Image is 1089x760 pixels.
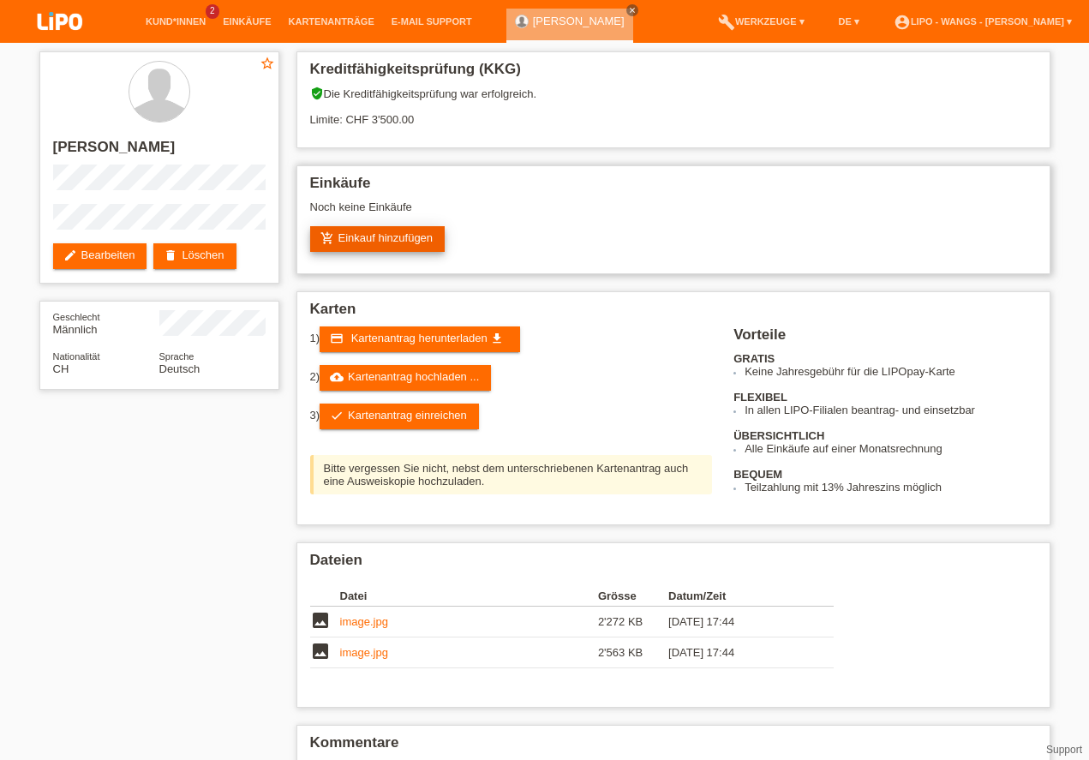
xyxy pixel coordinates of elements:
h2: Dateien [310,552,1037,577]
b: ÜBERSICHTLICH [733,429,824,442]
a: LIPO pay [17,35,103,48]
i: credit_card [330,332,344,345]
b: GRATIS [733,352,775,365]
th: Datum/Zeit [668,586,809,607]
span: Kartenantrag herunterladen [351,332,488,344]
span: Sprache [159,351,194,362]
b: BEQUEM [733,468,782,481]
div: 2) [310,365,713,391]
i: build [718,14,735,31]
th: Datei [340,586,598,607]
li: In allen LIPO-Filialen beantrag- und einsetzbar [745,404,1036,416]
span: 2 [206,4,219,19]
a: E-Mail Support [383,16,481,27]
a: Support [1046,744,1082,756]
i: delete [164,248,177,262]
span: Geschlecht [53,312,100,322]
span: Deutsch [159,362,200,375]
td: [DATE] 17:44 [668,607,809,637]
a: buildWerkzeuge ▾ [709,16,813,27]
a: Kund*innen [137,16,214,27]
a: image.jpg [340,646,388,659]
h2: Karten [310,301,1037,326]
a: image.jpg [340,615,388,628]
h2: Kommentare [310,734,1037,760]
td: 2'272 KB [598,607,668,637]
i: close [628,6,637,15]
li: Teilzahlung mit 13% Jahreszins möglich [745,481,1036,494]
a: close [626,4,638,16]
h2: Einkäufe [310,175,1037,200]
i: edit [63,248,77,262]
a: Kartenanträge [280,16,383,27]
i: check [330,409,344,422]
a: [PERSON_NAME] [533,15,625,27]
li: Keine Jahresgebühr für die LIPOpay-Karte [745,365,1036,378]
div: Die Kreditfähigkeitsprüfung war erfolgreich. Limite: CHF 3'500.00 [310,87,1037,139]
i: add_shopping_cart [320,231,334,245]
h2: Kreditfähigkeitsprüfung (KKG) [310,61,1037,87]
span: Nationalität [53,351,100,362]
i: cloud_upload [330,370,344,384]
i: verified_user [310,87,324,100]
a: credit_card Kartenantrag herunterladen get_app [320,326,520,352]
a: cloud_uploadKartenantrag hochladen ... [320,365,491,391]
a: deleteLöschen [153,243,236,269]
div: Noch keine Einkäufe [310,200,1037,226]
td: [DATE] 17:44 [668,637,809,668]
div: Männlich [53,310,159,336]
th: Grösse [598,586,668,607]
div: 3) [310,404,713,429]
a: checkKartenantrag einreichen [320,404,479,429]
i: image [310,610,331,631]
h2: Vorteile [733,326,1036,352]
i: star_border [260,56,275,71]
a: DE ▾ [830,16,868,27]
div: 1) [310,326,713,352]
a: editBearbeiten [53,243,147,269]
span: Schweiz [53,362,69,375]
td: 2'563 KB [598,637,668,668]
div: Bitte vergessen Sie nicht, nebst dem unterschriebenen Kartenantrag auch eine Ausweiskopie hochzul... [310,455,713,494]
i: get_app [490,332,504,345]
i: account_circle [894,14,911,31]
a: star_border [260,56,275,74]
a: account_circleLIPO - Wangs - [PERSON_NAME] ▾ [885,16,1080,27]
i: image [310,641,331,661]
a: Einkäufe [214,16,279,27]
a: add_shopping_cartEinkauf hinzufügen [310,226,446,252]
h2: [PERSON_NAME] [53,139,266,165]
li: Alle Einkäufe auf einer Monatsrechnung [745,442,1036,455]
b: FLEXIBEL [733,391,787,404]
